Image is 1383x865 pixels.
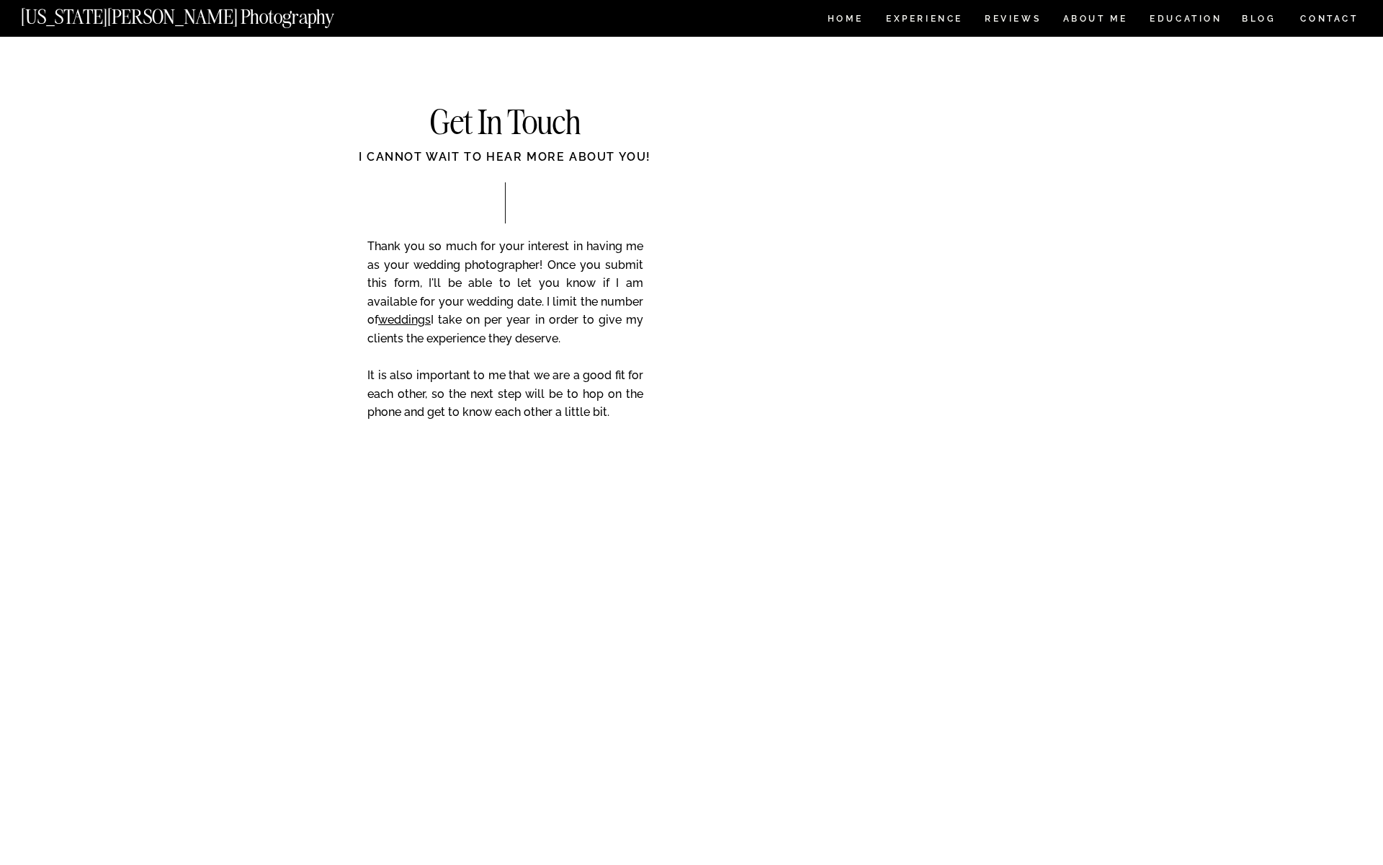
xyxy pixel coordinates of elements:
[1242,14,1276,27] a: BLOG
[1148,14,1224,27] a: EDUCATION
[367,237,643,442] p: Thank you so much for your interest in having me as your wedding photographer! Once you submit th...
[360,106,650,141] h2: Get In Touch
[21,7,382,19] a: [US_STATE][PERSON_NAME] Photography
[886,14,962,27] a: Experience
[303,148,707,182] div: I cannot wait to hear more about you!
[378,313,431,327] a: weddings
[825,14,866,27] a: HOME
[985,14,1039,27] a: REVIEWS
[1299,11,1359,27] a: CONTACT
[1062,14,1128,27] a: ABOUT ME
